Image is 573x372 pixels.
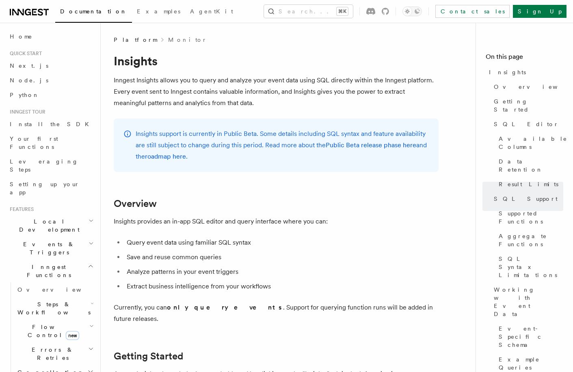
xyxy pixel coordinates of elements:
[491,282,563,321] a: Working with Event Data
[124,266,439,277] li: Analyze patterns in your event triggers
[14,320,95,342] button: Flow Controlnew
[6,177,95,200] a: Setting up your app
[137,8,180,15] span: Examples
[486,65,563,80] a: Insights
[499,325,563,349] span: Event-Specific Schema
[10,135,58,150] span: Your first Functions
[435,5,510,18] a: Contact sales
[114,54,439,68] h1: Insights
[6,263,88,279] span: Inngest Functions
[55,2,132,23] a: Documentation
[491,94,563,117] a: Getting Started
[494,120,559,128] span: SQL Editor
[6,73,95,88] a: Node.js
[6,217,89,234] span: Local Development
[10,32,32,41] span: Home
[14,297,95,320] button: Steps & Workflows
[491,191,563,206] a: SQL Support
[114,36,157,44] span: Platform
[10,62,48,69] span: Next.js
[185,2,238,22] a: AgentKit
[6,58,95,73] a: Next.js
[491,80,563,94] a: Overview
[499,209,563,226] span: Supported Functions
[10,77,48,84] span: Node.js
[499,232,563,248] span: Aggregate Functions
[60,8,127,15] span: Documentation
[124,281,439,292] li: Extract business intelligence from your workflows
[145,153,186,160] a: roadmap here
[264,5,353,18] button: Search...⌘K
[495,131,563,154] a: Available Columns
[6,240,89,256] span: Events & Triggers
[10,158,78,173] span: Leveraging Steps
[6,117,95,131] a: Install the SDK
[114,350,183,362] a: Getting Started
[136,128,429,162] p: Insights support is currently in Public Beta. Some details including SQL syntax and feature avail...
[402,6,422,16] button: Toggle dark mode
[66,331,79,340] span: new
[486,52,563,65] h4: On this page
[495,321,563,352] a: Event-Specific Schema
[10,92,39,98] span: Python
[495,206,563,229] a: Supported Functions
[10,181,80,196] span: Setting up your app
[14,323,89,339] span: Flow Control
[114,198,157,209] a: Overview
[6,50,42,57] span: Quick start
[495,229,563,252] a: Aggregate Functions
[499,180,558,188] span: Result Limits
[6,154,95,177] a: Leveraging Steps
[337,7,348,15] kbd: ⌘K
[499,255,563,279] span: SQL Syntax Limitations
[6,237,95,260] button: Events & Triggers
[10,121,94,127] span: Install the SDK
[6,109,45,115] span: Inngest tour
[14,342,95,365] button: Errors & Retries
[494,286,563,318] span: Working with Event Data
[489,68,526,76] span: Insights
[499,135,567,151] span: Available Columns
[114,302,439,325] p: Currently, you can . Support for querying function runs will be added in future releases.
[495,154,563,177] a: Data Retention
[326,141,416,149] a: Public Beta release phase here
[124,252,439,263] li: Save and reuse common queries
[168,36,207,44] a: Monitor
[114,75,439,109] p: Inngest Insights allows you to query and analyze your event data using SQL directly within the In...
[124,237,439,248] li: Query event data using familiar SQL syntax
[6,214,95,237] button: Local Development
[6,131,95,154] a: Your first Functions
[6,206,34,213] span: Features
[495,252,563,282] a: SQL Syntax Limitations
[190,8,233,15] span: AgentKit
[14,300,91,316] span: Steps & Workflows
[14,346,88,362] span: Errors & Retries
[499,157,563,174] span: Data Retention
[494,195,558,203] span: SQL Support
[132,2,185,22] a: Examples
[6,260,95,282] button: Inngest Functions
[491,117,563,131] a: SQL Editor
[499,355,563,372] span: Example Queries
[17,286,101,293] span: Overview
[494,97,563,114] span: Getting Started
[513,5,567,18] a: Sign Up
[6,88,95,102] a: Python
[14,282,95,297] a: Overview
[167,303,283,311] strong: only query events
[114,216,439,227] p: Insights provides an in-app SQL editor and query interface where you can:
[495,177,563,191] a: Result Limits
[6,29,95,44] a: Home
